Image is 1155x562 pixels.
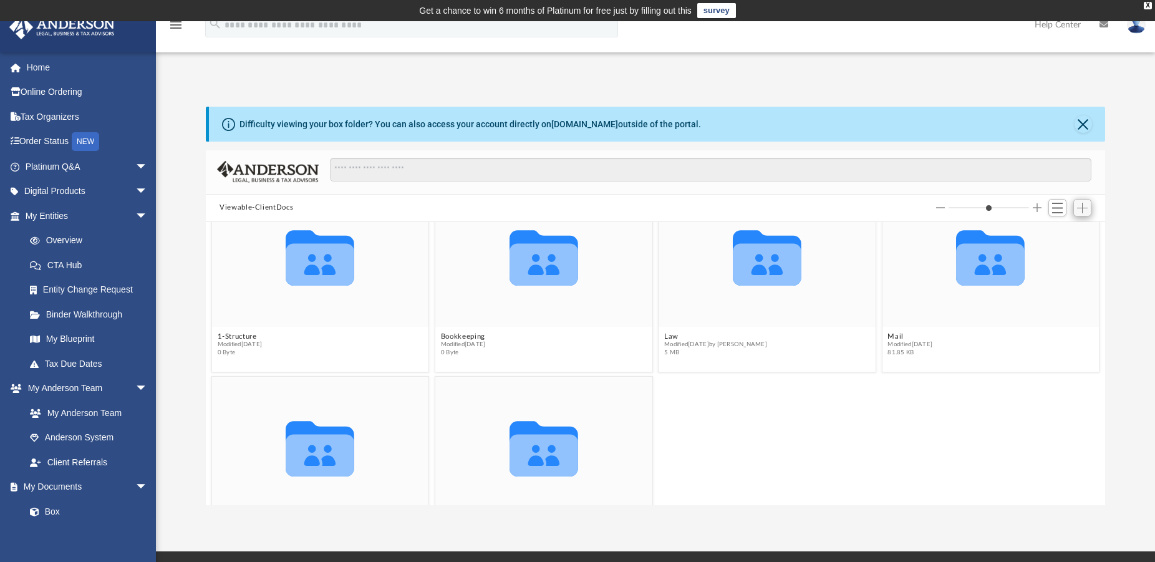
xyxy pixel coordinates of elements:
[697,3,736,18] a: survey
[17,228,167,253] a: Overview
[6,15,118,39] img: Anderson Advisors Platinum Portal
[888,341,933,349] span: Modified [DATE]
[664,332,767,341] button: Law
[17,253,167,278] a: CTA Hub
[208,17,222,31] i: search
[17,425,160,450] a: Anderson System
[218,341,263,349] span: Modified [DATE]
[17,351,167,376] a: Tax Due Dates
[441,341,486,349] span: Modified [DATE]
[135,154,160,180] span: arrow_drop_down
[9,203,167,228] a: My Entitiesarrow_drop_down
[168,17,183,32] i: menu
[9,80,167,105] a: Online Ordering
[239,118,701,131] div: Difficulty viewing your box folder? You can also access your account directly on outside of the p...
[9,376,160,401] a: My Anderson Teamarrow_drop_down
[135,179,160,205] span: arrow_drop_down
[17,400,154,425] a: My Anderson Team
[17,327,160,352] a: My Blueprint
[9,104,167,129] a: Tax Organizers
[220,202,293,213] button: Viewable-ClientDocs
[949,203,1029,212] input: Column size
[9,475,160,500] a: My Documentsarrow_drop_down
[1073,199,1092,216] button: Add
[218,349,263,357] span: 0 Byte
[9,179,167,204] a: Digital Productsarrow_drop_down
[168,24,183,32] a: menu
[419,3,692,18] div: Get a chance to win 6 months of Platinum for free just by filling out this
[888,349,933,357] span: 81.85 KB
[551,119,618,129] a: [DOMAIN_NAME]
[1075,115,1092,133] button: Close
[9,55,167,80] a: Home
[664,349,767,357] span: 5 MB
[135,475,160,500] span: arrow_drop_down
[330,158,1091,182] input: Search files and folders
[9,129,167,155] a: Order StatusNEW
[17,278,167,303] a: Entity Change Request
[1033,203,1041,212] button: Increase column size
[9,154,167,179] a: Platinum Q&Aarrow_drop_down
[17,499,154,524] a: Box
[72,132,99,151] div: NEW
[441,349,486,357] span: 0 Byte
[1127,16,1146,34] img: User Pic
[664,341,767,349] span: Modified [DATE] by [PERSON_NAME]
[1144,2,1152,9] div: close
[888,332,933,341] button: Mail
[135,203,160,229] span: arrow_drop_down
[135,376,160,402] span: arrow_drop_down
[17,450,160,475] a: Client Referrals
[17,302,167,327] a: Binder Walkthrough
[441,332,486,341] button: Bookkeeping
[218,332,263,341] button: 1-Structure
[936,203,945,212] button: Decrease column size
[1048,199,1067,216] button: Switch to List View
[206,222,1105,505] div: grid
